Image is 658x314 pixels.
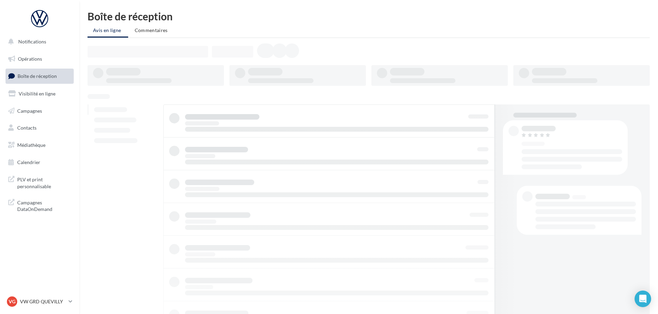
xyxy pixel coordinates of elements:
p: VW GRD QUEVILLY [20,298,66,305]
span: Commentaires [135,27,168,33]
a: Visibilité en ligne [4,87,75,101]
div: Boîte de réception [88,11,650,21]
span: Campagnes [17,108,42,113]
a: PLV et print personnalisable [4,172,75,192]
a: Calendrier [4,155,75,170]
a: Médiathèque [4,138,75,152]
span: Campagnes DataOnDemand [17,198,71,213]
span: Calendrier [17,159,40,165]
span: Opérations [18,56,42,62]
span: Notifications [18,39,46,44]
a: Campagnes DataOnDemand [4,195,75,215]
span: PLV et print personnalisable [17,175,71,190]
span: Visibilité en ligne [19,91,55,97]
span: VG [9,298,16,305]
a: Contacts [4,121,75,135]
a: VG VW GRD QUEVILLY [6,295,74,308]
button: Notifications [4,34,72,49]
a: Boîte de réception [4,69,75,83]
span: Médiathèque [17,142,45,148]
div: Open Intercom Messenger [635,291,651,307]
span: Boîte de réception [18,73,57,79]
a: Opérations [4,52,75,66]
span: Contacts [17,125,37,131]
a: Campagnes [4,104,75,118]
